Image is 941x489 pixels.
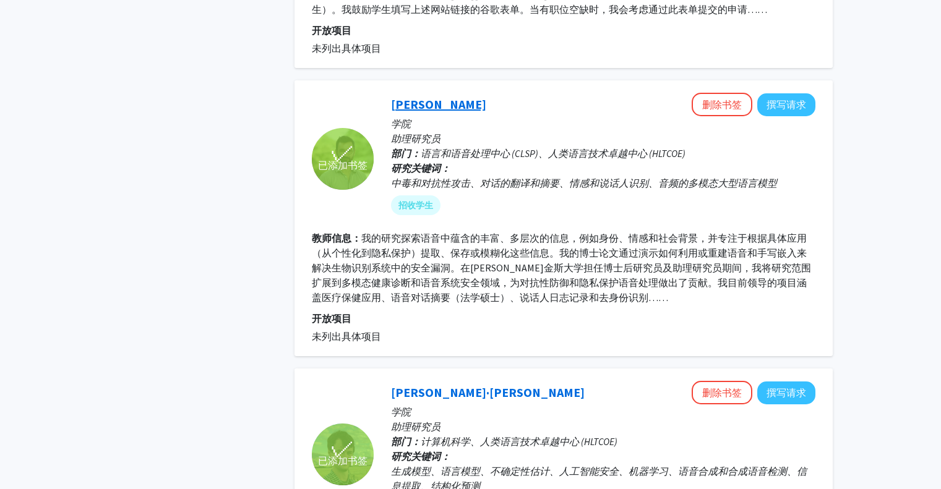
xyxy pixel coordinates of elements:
font: 未列出具体项目 [312,330,381,342]
font: 撰写请求 [767,386,806,399]
font: 已添加书签 [318,159,367,171]
font: 删除书签 [702,98,742,111]
font: 删除书签 [702,386,742,399]
font: 开放项目 [312,312,351,325]
font: 开放项目 [312,24,351,36]
font: 我的研究探索语音中蕴含的丰富、多层次的信息，例如身份、情感和社会背景，并专注于根据具体应用（从个性化到隐私保护）提取、保存或模糊化这些信息。我的博士论文通过演示如何利用或重建语音和手写嵌入来解决... [312,232,811,304]
font: ✓ [330,432,355,462]
button: 向 Nicholas Andrews 撰写请求 [757,381,815,404]
font: 招收学生 [398,200,433,211]
font: 学院 [391,117,411,130]
font: 未列出具体项目 [312,42,381,54]
button: 向 Thomas Thebaud 撰写请求 [757,93,815,116]
font: 研究关键词： [391,450,450,462]
font: 计算机科学、人类语言技术卓越中心 (HLTCOE) [421,435,617,448]
font: 部门： [391,147,421,159]
font: 已添加书签 [318,454,367,467]
a: [PERSON_NAME]·[PERSON_NAME] [391,385,585,400]
a: [PERSON_NAME] [391,96,486,112]
font: 研究关键词： [391,162,450,174]
font: 助理研究员 [391,420,440,433]
font: 助理研究员 [391,132,440,145]
font: 撰写请求 [767,98,806,111]
iframe: 聊天 [9,433,53,480]
font: 部门： [391,435,421,448]
button: 删除书签 [692,93,752,116]
font: 语言和语音处理中心 (CLSP)、人类语言技术卓越中心 (HLTCOE) [421,147,685,159]
font: 学院 [391,406,411,418]
font: 中毒和对抗性攻击、对话的翻译和摘要、情感和说话人识别、音频的多模态大型语言模型 [391,177,777,189]
font: ✓ [330,136,355,167]
button: 删除书签 [692,381,752,404]
font: 教师信息： [312,232,361,244]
